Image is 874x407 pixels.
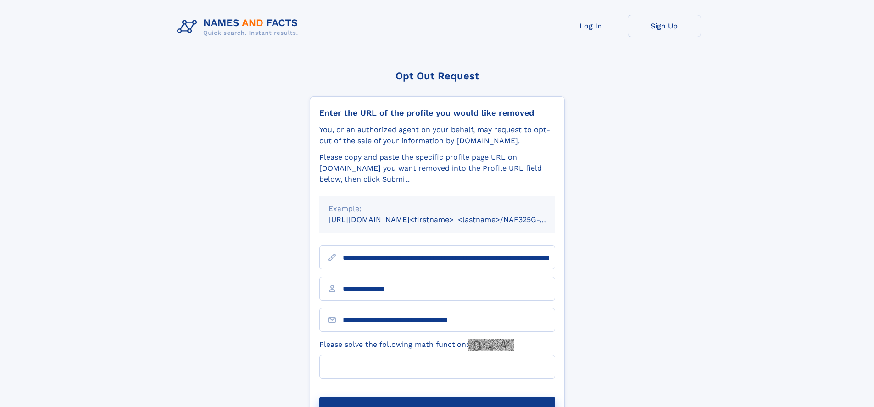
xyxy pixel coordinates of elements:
[310,70,565,82] div: Opt Out Request
[173,15,306,39] img: Logo Names and Facts
[554,15,628,37] a: Log In
[319,152,555,185] div: Please copy and paste the specific profile page URL on [DOMAIN_NAME] you want removed into the Pr...
[319,124,555,146] div: You, or an authorized agent on your behalf, may request to opt-out of the sale of your informatio...
[628,15,701,37] a: Sign Up
[319,108,555,118] div: Enter the URL of the profile you would like removed
[328,203,546,214] div: Example:
[319,339,514,351] label: Please solve the following math function:
[328,215,573,224] small: [URL][DOMAIN_NAME]<firstname>_<lastname>/NAF325G-xxxxxxxx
